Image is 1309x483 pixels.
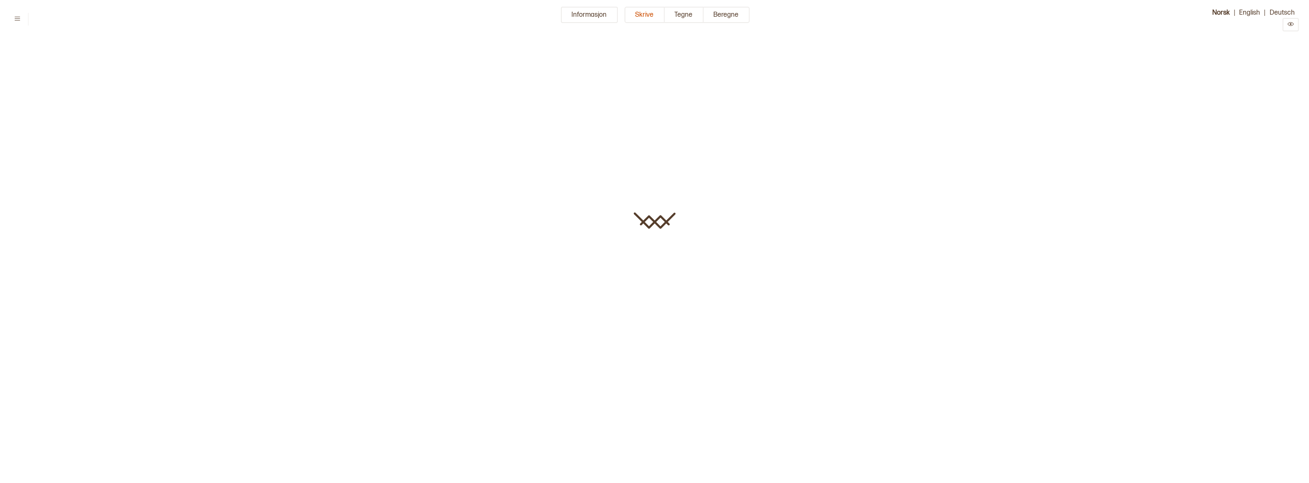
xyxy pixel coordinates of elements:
[1194,7,1299,31] div: | |
[1208,7,1234,18] button: Norsk
[625,7,665,31] a: Skrive
[1235,7,1265,18] button: English
[1283,21,1299,29] a: Preview
[1283,18,1299,31] button: Preview
[561,7,618,23] button: Informasjon
[665,7,704,23] button: Tegne
[625,7,665,23] button: Skrive
[704,7,750,31] a: Beregne
[704,7,750,23] button: Beregne
[665,7,704,31] a: Tegne
[1288,21,1294,27] svg: Preview
[1265,7,1299,18] button: Deutsch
